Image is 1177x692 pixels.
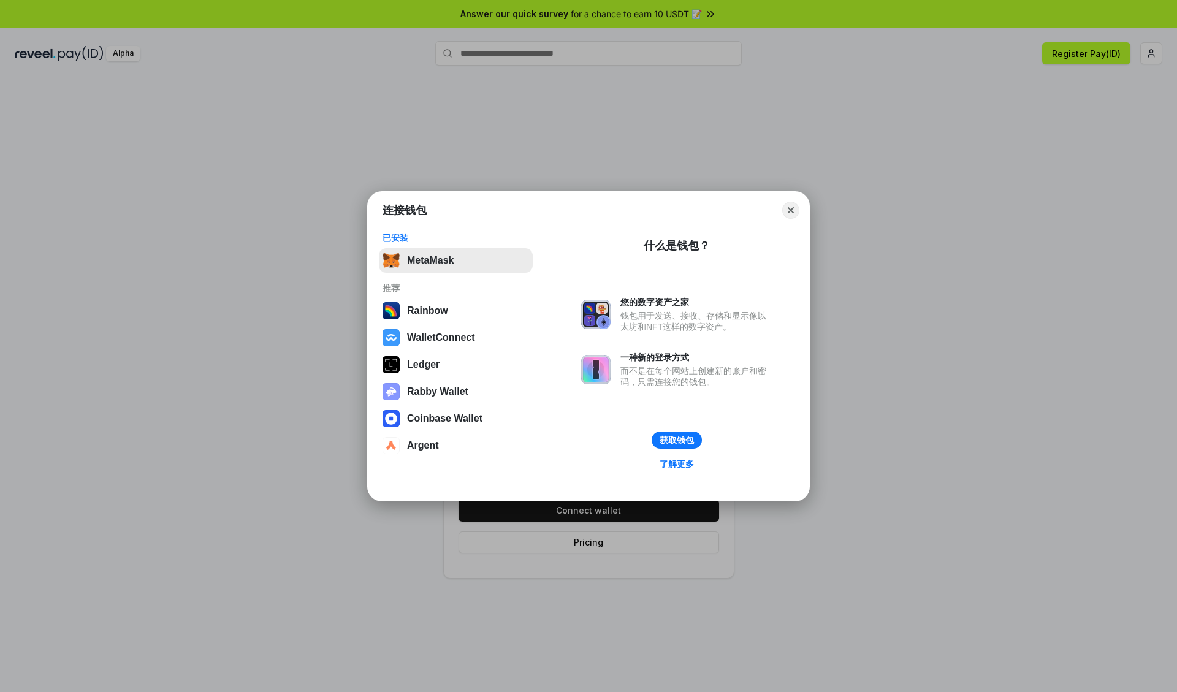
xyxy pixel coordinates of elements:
[383,203,427,218] h1: 连接钱包
[620,297,772,308] div: 您的数字资产之家
[383,356,400,373] img: svg+xml,%3Csvg%20xmlns%3D%22http%3A%2F%2Fwww.w3.org%2F2000%2Fsvg%22%20width%3D%2228%22%20height%3...
[379,325,533,350] button: WalletConnect
[379,298,533,323] button: Rainbow
[581,300,611,329] img: svg+xml,%3Csvg%20xmlns%3D%22http%3A%2F%2Fwww.w3.org%2F2000%2Fsvg%22%20fill%3D%22none%22%20viewBox...
[383,232,529,243] div: 已安装
[379,379,533,404] button: Rabby Wallet
[782,202,799,219] button: Close
[383,329,400,346] img: svg+xml,%3Csvg%20width%3D%2228%22%20height%3D%2228%22%20viewBox%3D%220%200%2028%2028%22%20fill%3D...
[407,386,468,397] div: Rabby Wallet
[379,352,533,377] button: Ledger
[407,359,440,370] div: Ledger
[383,302,400,319] img: svg+xml,%3Csvg%20width%3D%22120%22%20height%3D%22120%22%20viewBox%3D%220%200%20120%20120%22%20fil...
[383,383,400,400] img: svg+xml,%3Csvg%20xmlns%3D%22http%3A%2F%2Fwww.w3.org%2F2000%2Fsvg%22%20fill%3D%22none%22%20viewBox...
[652,432,702,449] button: 获取钱包
[407,255,454,266] div: MetaMask
[644,238,710,253] div: 什么是钱包？
[660,435,694,446] div: 获取钱包
[407,305,448,316] div: Rainbow
[383,410,400,427] img: svg+xml,%3Csvg%20width%3D%2228%22%20height%3D%2228%22%20viewBox%3D%220%200%2028%2028%22%20fill%3D...
[652,456,701,472] a: 了解更多
[660,458,694,470] div: 了解更多
[383,283,529,294] div: 推荐
[383,252,400,269] img: svg+xml,%3Csvg%20fill%3D%22none%22%20height%3D%2233%22%20viewBox%3D%220%200%2035%2033%22%20width%...
[379,406,533,431] button: Coinbase Wallet
[407,413,482,424] div: Coinbase Wallet
[407,332,475,343] div: WalletConnect
[379,433,533,458] button: Argent
[581,355,611,384] img: svg+xml,%3Csvg%20xmlns%3D%22http%3A%2F%2Fwww.w3.org%2F2000%2Fsvg%22%20fill%3D%22none%22%20viewBox...
[383,437,400,454] img: svg+xml,%3Csvg%20width%3D%2228%22%20height%3D%2228%22%20viewBox%3D%220%200%2028%2028%22%20fill%3D...
[407,440,439,451] div: Argent
[379,248,533,273] button: MetaMask
[620,365,772,387] div: 而不是在每个网站上创建新的账户和密码，只需连接您的钱包。
[620,352,772,363] div: 一种新的登录方式
[620,310,772,332] div: 钱包用于发送、接收、存储和显示像以太坊和NFT这样的数字资产。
